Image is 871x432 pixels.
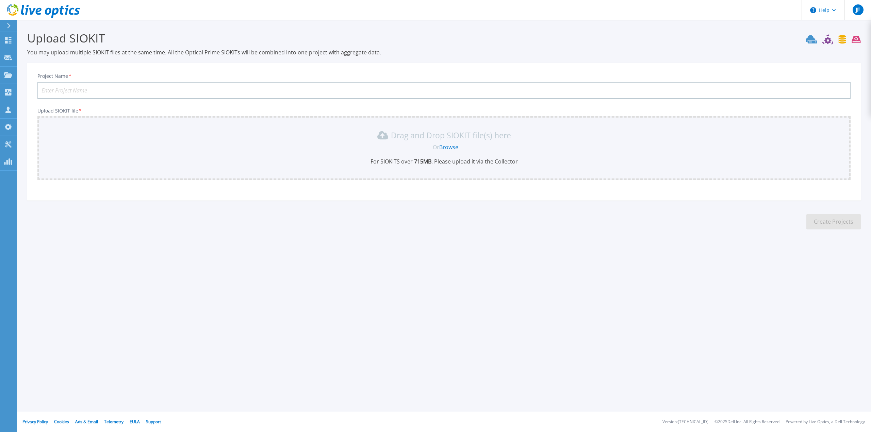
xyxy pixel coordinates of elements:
[37,74,72,79] label: Project Name
[75,419,98,425] a: Ads & Email
[27,30,861,46] h3: Upload SIOKIT
[54,419,69,425] a: Cookies
[42,158,847,165] p: For SIOKITS over , Please upload it via the Collector
[433,143,439,151] span: Or
[27,49,861,56] p: You may upload multiple SIOKIT files at the same time. All the Optical Prime SIOKITs will be comb...
[22,419,48,425] a: Privacy Policy
[391,132,511,139] p: Drag and Drop SIOKIT file(s) here
[37,82,851,99] input: Enter Project Name
[413,158,431,165] b: 715 MB
[37,108,851,114] p: Upload SIOKIT file
[786,420,865,424] li: Powered by Live Optics, a Dell Technology
[104,419,124,425] a: Telemetry
[806,214,861,229] button: Create Projects
[714,420,779,424] li: © 2025 Dell Inc. All Rights Reserved
[856,7,860,13] span: JF
[42,130,847,165] div: Drag and Drop SIOKIT file(s) here OrBrowseFor SIOKITS over 715MB, Please upload it via the Collector
[146,419,161,425] a: Support
[662,420,708,424] li: Version: [TECHNICAL_ID]
[439,143,458,151] a: Browse
[130,419,140,425] a: EULA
